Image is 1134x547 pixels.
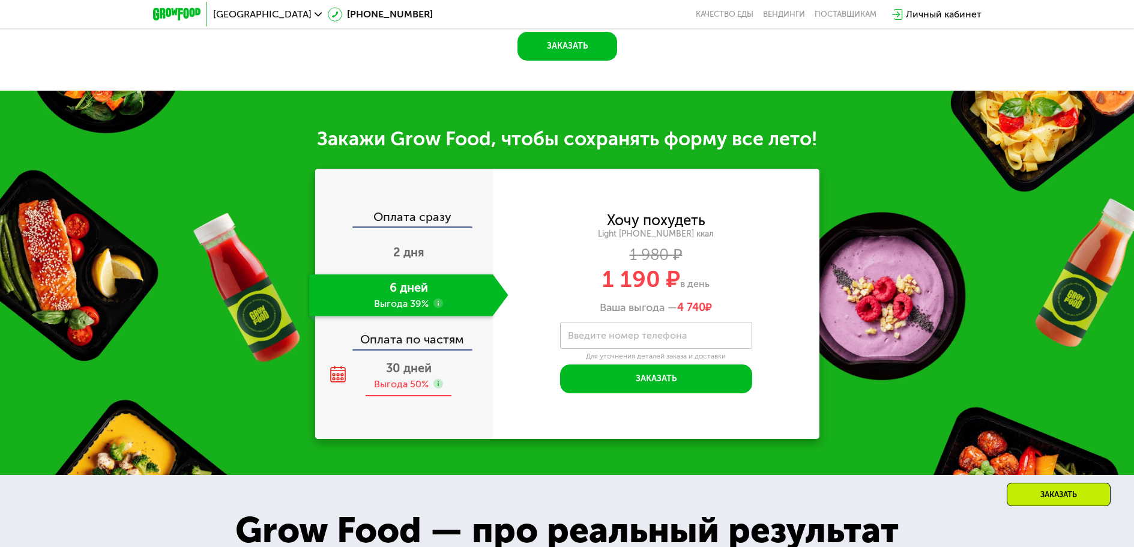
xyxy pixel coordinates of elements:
[607,214,705,227] div: Хочу похудеть
[493,229,819,240] div: Light [PHONE_NUMBER] ккал
[1007,483,1111,506] div: Заказать
[493,249,819,262] div: 1 980 ₽
[906,7,982,22] div: Личный кабинет
[328,7,433,22] a: [PHONE_NUMBER]
[815,10,876,19] div: поставщикам
[763,10,805,19] a: Вендинги
[493,301,819,315] div: Ваша выгода —
[560,352,752,361] div: Для уточнения деталей заказа и доставки
[386,361,432,375] span: 30 дней
[374,378,429,391] div: Выгода 50%
[316,211,493,226] div: Оплата сразу
[517,32,617,61] button: Заказать
[677,301,705,314] span: 4 740
[602,265,680,293] span: 1 190 ₽
[568,332,687,339] label: Введите номер телефона
[696,10,753,19] a: Качество еды
[560,364,752,393] button: Заказать
[677,301,712,315] span: ₽
[680,278,710,289] span: в день
[213,10,312,19] span: [GEOGRAPHIC_DATA]
[316,321,493,349] div: Оплата по частям
[393,245,424,259] span: 2 дня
